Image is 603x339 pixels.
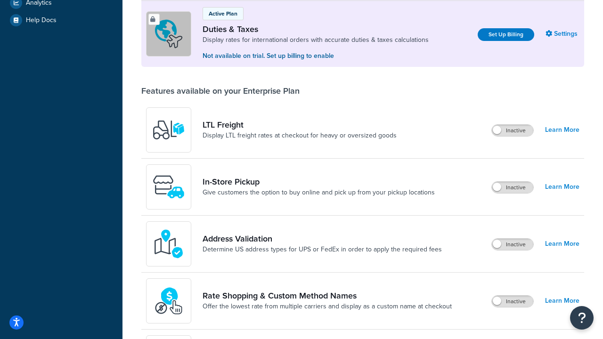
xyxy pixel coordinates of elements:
a: Determine US address types for UPS or FedEx in order to apply the required fees [203,245,442,254]
p: Not available on trial. Set up billing to enable [203,51,429,61]
a: Display rates for international orders with accurate duties & taxes calculations [203,35,429,45]
span: Help Docs [26,16,57,24]
label: Inactive [492,239,533,250]
a: Learn More [545,123,579,137]
a: Give customers the option to buy online and pick up from your pickup locations [203,188,435,197]
a: In-Store Pickup [203,177,435,187]
a: Address Validation [203,234,442,244]
img: wfgcfpwTIucLEAAAAASUVORK5CYII= [152,170,185,203]
a: Learn More [545,180,579,194]
button: Open Resource Center [570,306,594,330]
a: Settings [546,27,579,40]
a: Duties & Taxes [203,24,429,34]
div: Features available on your Enterprise Plan [141,86,300,96]
a: Help Docs [7,12,115,29]
a: LTL Freight [203,120,397,130]
img: y79ZsPf0fXUFUhFXDzUgf+ktZg5F2+ohG75+v3d2s1D9TjoU8PiyCIluIjV41seZevKCRuEjTPPOKHJsQcmKCXGdfprl3L4q7... [152,113,185,146]
a: Display LTL freight rates at checkout for heavy or oversized goods [203,131,397,140]
label: Inactive [492,296,533,307]
a: Set Up Billing [478,28,534,41]
a: Learn More [545,294,579,307]
a: Offer the lowest rate from multiple carriers and display as a custom name at checkout [203,302,452,311]
a: Rate Shopping & Custom Method Names [203,291,452,301]
img: kIG8fy0lQAAAABJRU5ErkJggg== [152,227,185,260]
label: Inactive [492,182,533,193]
img: icon-duo-feat-rate-shopping-ecdd8bed.png [152,284,185,317]
p: Active Plan [209,9,237,18]
label: Inactive [492,125,533,136]
a: Learn More [545,237,579,250]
